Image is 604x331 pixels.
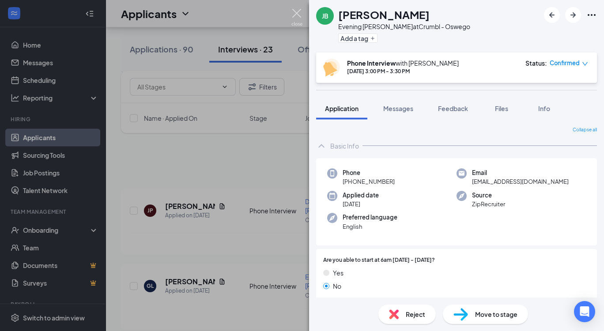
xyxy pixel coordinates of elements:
[347,67,459,75] div: [DATE] 3:00 PM - 3:30 PM
[343,222,397,231] span: English
[338,33,377,43] button: PlusAdd a tag
[582,61,588,67] span: down
[565,7,581,23] button: ArrowRight
[325,104,359,112] span: Application
[347,59,459,67] div: with [PERSON_NAME]
[322,11,328,20] div: JB
[538,104,550,112] span: Info
[333,268,344,278] span: Yes
[472,191,505,200] span: Source
[316,141,327,151] svg: ChevronUp
[550,59,580,67] span: Confirmed
[343,177,395,186] span: [PHONE_NUMBER]
[438,104,468,112] span: Feedback
[472,168,569,177] span: Email
[586,10,597,20] svg: Ellipses
[574,301,595,322] div: Open Intercom Messenger
[547,10,557,20] svg: ArrowLeftNew
[406,309,425,319] span: Reject
[544,7,560,23] button: ArrowLeftNew
[495,104,508,112] span: Files
[568,10,578,20] svg: ArrowRight
[472,177,569,186] span: [EMAIL_ADDRESS][DOMAIN_NAME]
[370,36,375,41] svg: Plus
[573,126,597,134] span: Collapse all
[343,200,379,208] span: [DATE]
[343,168,395,177] span: Phone
[343,191,379,200] span: Applied date
[338,22,470,31] div: Evening [PERSON_NAME] at Crumbl - Oswego
[472,200,505,208] span: ZipRecruiter
[343,213,397,222] span: Preferred language
[475,309,517,319] span: Move to stage
[323,256,435,264] span: Are you able to start at 6am [DATE] - [DATE]?
[347,59,396,67] b: Phone Interview
[383,104,413,112] span: Messages
[330,141,359,150] div: Basic Info
[338,7,430,22] h1: [PERSON_NAME]
[333,281,341,291] span: No
[525,59,547,67] div: Status :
